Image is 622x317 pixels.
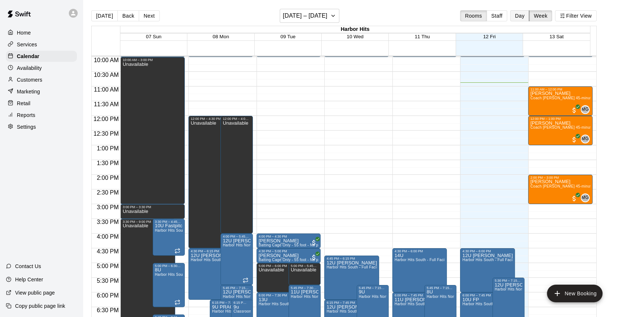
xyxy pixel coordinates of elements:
[174,248,180,254] span: Recurring event
[326,301,377,304] div: 6:15 PM – 7:45 PM
[153,263,185,307] div: 5:00 PM – 6:30 PM: 8U
[220,234,252,285] div: 4:00 PM – 5:45 PM: 12U SCHULTZ
[153,219,185,256] div: 3:30 PM – 4:45 PM: 10U Fastpitch
[223,286,250,290] div: 5:45 PM – 7:15 PM
[95,219,121,225] span: 3:30 PM
[92,131,120,137] span: 12:30 PM
[291,264,318,268] div: 5:00 PM – 5:45 PM
[462,249,512,253] div: 4:30 PM – 6:00 PM
[549,34,564,39] span: 13 Sat
[223,235,250,238] div: 4:00 PM – 5:45 PM
[155,273,222,277] span: Harbor Hits South - Full Facility Rental
[6,110,77,121] div: Reports
[259,249,319,253] div: 4:30 PM – 5:00 PM
[95,145,121,152] span: 1:00 PM
[6,27,77,38] a: Home
[233,309,265,313] span: Classroom Rental
[581,193,590,202] div: McKenna Gadberry
[487,10,508,21] button: Staff
[528,86,593,116] div: 11:00 AM – 12:00 PM: Blake Brown
[570,107,578,114] span: All customers have paid
[6,63,77,74] a: Availability
[280,34,296,39] button: 09 Tue
[582,106,589,113] span: MG
[243,277,248,283] span: Recurring event
[92,57,121,63] span: 10:00 AM
[155,228,222,232] span: Harbor Hits South - Full Facility Rental
[95,204,121,210] span: 3:00 PM
[15,276,43,283] p: Help Center
[483,34,496,39] button: 12 Fri
[95,307,121,313] span: 6:30 PM
[462,302,530,306] span: Harbor Hits South - Full Facility Rental
[529,10,552,21] button: Week
[220,116,252,234] div: 12:00 PM – 4:00 PM: Unavailable
[6,98,77,109] a: Retail
[123,58,183,62] div: 10:00 AM – 3:00 PM
[257,248,321,263] div: 4:30 PM – 5:00 PM: chris knutson
[6,121,77,132] a: Settings
[347,34,364,39] button: 10 Wed
[326,257,377,260] div: 4:45 PM – 6:15 PM
[460,10,487,21] button: Rooms
[120,57,185,204] div: 10:00 AM – 3:00 PM: Unavailable
[530,88,590,91] div: 11:00 AM – 12:00 PM
[17,88,40,95] p: Marketing
[528,116,593,145] div: 12:00 PM – 1:00 PM: Alexandra Pavey
[191,117,241,121] div: 12:00 PM – 4:30 PM
[582,135,589,143] span: MG
[462,258,530,262] span: Harbor Hits South - Full Facility Rental
[326,265,394,269] span: Harbor Hits South - Full Facility Rental
[510,10,529,21] button: Day
[223,243,290,247] span: Harbor Hits North - Full Facility Rental
[155,264,183,268] div: 5:00 PM – 6:30 PM
[117,10,139,21] button: Back
[95,292,121,299] span: 6:00 PM
[123,205,183,209] div: 3:00 PM – 3:30 PM
[581,135,590,143] div: McKenna Gadberry
[6,86,77,97] a: Marketing
[310,254,318,261] span: All customers have paid
[259,258,346,262] span: Batting Cage Only - 55 foot - No pitching machine
[310,239,318,246] span: All customers have paid
[584,193,590,202] span: McKenna Gadberry
[95,263,121,269] span: 5:00 PM
[95,278,121,284] span: 5:30 PM
[223,117,250,121] div: 12:00 PM – 4:00 PM
[212,301,244,304] div: 6:15 PM – 7:45 PM
[291,295,358,299] span: Harbor Hits North - Full Facility Rental
[17,53,39,60] p: Calendar
[359,286,386,290] div: 5:45 PM – 7:15 PM
[233,301,250,304] div: 6:15 PM – 7:15 PM
[17,64,42,72] p: Availability
[191,258,258,262] span: Harbor Hits South - Full Facility Rental
[17,29,31,36] p: Home
[146,34,161,39] span: 07 Sun
[257,234,321,248] div: 4:00 PM – 4:30 PM: chris knutson
[415,34,430,39] button: 11 Thu
[259,302,326,306] span: Harbor Hits South - Full Facility Rental
[17,100,31,107] p: Retail
[174,299,180,305] span: Recurring event
[120,204,185,219] div: 3:00 PM – 3:30 PM: Unavailable
[17,123,36,131] p: Settings
[92,86,121,93] span: 11:00 AM
[259,293,319,297] div: 6:00 PM – 7:30 PM
[188,248,243,300] div: 4:30 PM – 6:15 PM: 12U FP VANDERVORT
[555,10,596,21] button: Filter View
[259,243,346,247] span: Batting Cage Only - 55 foot - No pitching machine
[92,101,121,107] span: 11:30 AM
[291,286,318,290] div: 5:45 PM – 7:30 PM
[584,105,590,114] span: McKenna Gadberry
[283,11,328,21] h6: [DATE] – [DATE]
[6,51,77,62] a: Calendar
[213,34,229,39] button: 08 Mon
[259,235,319,238] div: 4:00 PM – 4:30 PM
[15,263,41,270] p: Contact Us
